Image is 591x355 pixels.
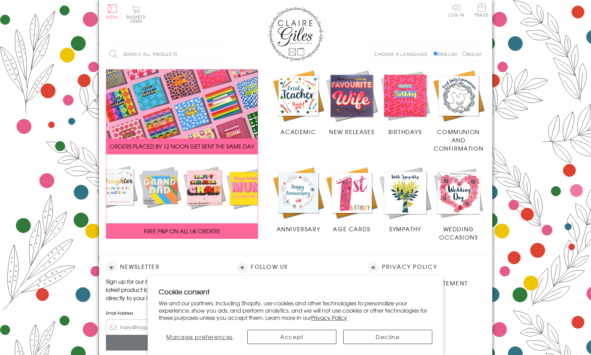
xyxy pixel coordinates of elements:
span: New Releases [329,128,374,136]
span: Menu [106,14,119,20]
a: Privacy Policy [311,313,347,322]
a: Privacy Policy [382,262,437,272]
span: Birthdays [388,128,422,136]
a: Trade [474,3,489,18]
span: Trade [474,3,489,17]
a: Wedding Occasions [432,166,485,241]
a: Birthdays [378,69,432,136]
input: Search [220,47,227,62]
span: Manage preferences [166,333,233,341]
p: Choose a language: [374,51,432,57]
h2: Newsletter [106,262,223,273]
p: We and our partners, including Shopify, use cookies and other technologies to personalize your ex... [159,300,432,321]
button: Decline [343,330,432,344]
span: 0 items [130,14,146,24]
span: Communion and Confirmation [434,128,483,152]
h2: Cookie consent [159,287,432,296]
button: Accept [247,330,336,344]
span: Academic [280,128,316,136]
span: Wedding Occasions [439,225,478,241]
span: ORDERS PLACED BY 12 NOON GET SENT THE SAME DAY [110,142,254,150]
input: English [433,51,438,56]
a: Anniversary [272,166,325,233]
a: New Releases [325,69,378,136]
label: Welsh [462,51,482,57]
input: Welsh [462,51,467,56]
span: Age Cards [333,225,370,233]
label: Email Address [106,310,223,316]
a: Communion and Confirmation [432,69,485,153]
input: Search all products [106,47,227,62]
span: FREE P&P ON ALL UK ORDERS [144,227,220,235]
h2: Follow Us [237,262,354,273]
a: Sympathy [378,166,432,233]
input: Subscribe [106,335,223,351]
a: Academic [272,69,325,136]
p: Sign up for our newsletter to receive the latest product launches, news and offers directly to yo... [106,277,223,302]
a: Age Cards [325,166,378,233]
button: Menu [106,4,119,19]
img: Claire Giles Greetings Cards [268,7,323,61]
input: harry@hogwarts.edu [106,319,223,335]
label: English [433,51,461,57]
span: Anniversary [277,225,321,233]
span: Sympathy [389,225,421,233]
button: Basket0 items [127,6,146,23]
a: Log In [448,3,464,17]
button: Manage preferences [159,330,240,344]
